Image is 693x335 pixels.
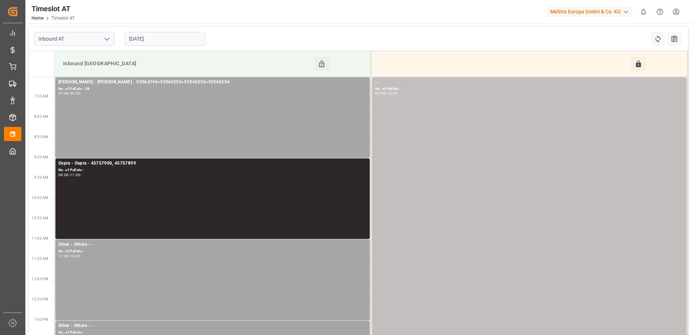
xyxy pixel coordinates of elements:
[101,33,112,45] button: open menu
[69,92,70,95] div: -
[32,277,48,281] span: 12:00 PM
[70,92,80,95] div: 09:00
[34,175,48,179] span: 9:30 AM
[547,7,632,17] div: Melitta Europa GmbH & Co. KG
[69,173,70,177] div: -
[60,57,314,71] div: Inbound [GEOGRAPHIC_DATA]
[58,160,367,167] div: Ospra - Ospra - 45757900, 45757899
[58,322,367,330] div: Other - Others - -
[652,4,668,20] button: Help Center
[58,241,367,248] div: Other - Others - -
[34,155,48,159] span: 9:00 AM
[32,196,48,200] span: 10:00 AM
[58,167,367,173] div: No. of Pallets -
[635,4,652,20] button: show 0 new notifications
[34,94,48,98] span: 7:30 AM
[58,248,367,255] div: No. of Pallets -
[32,257,48,261] span: 11:30 AM
[386,92,387,95] div: -
[32,236,48,240] span: 11:00 AM
[32,297,48,301] span: 12:30 PM
[34,135,48,139] span: 8:30 AM
[32,16,43,21] a: Home
[547,5,635,18] button: Melitta Europa GmbH & Co. KG
[34,115,48,119] span: 8:00 AM
[375,79,684,86] div: - -
[70,173,80,177] div: 11:00
[32,216,48,220] span: 10:30 AM
[58,173,69,177] div: 09:00
[58,92,69,95] div: 07:00
[70,255,80,258] div: 13:00
[58,79,367,86] div: [PERSON_NAME] - [PERSON_NAME] - 92564745+92565252+92565253+92565254
[69,255,70,258] div: -
[387,92,397,95] div: 15:30
[34,32,115,46] input: Type to search/select
[34,318,48,322] span: 1:00 PM
[375,92,386,95] div: 07:00
[125,32,205,46] input: DD-MM-YYYY
[375,86,684,92] div: No. of Pallets -
[58,86,367,92] div: No. of Pallets - 38
[58,255,69,258] div: 11:00
[32,3,75,14] div: Timeslot AT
